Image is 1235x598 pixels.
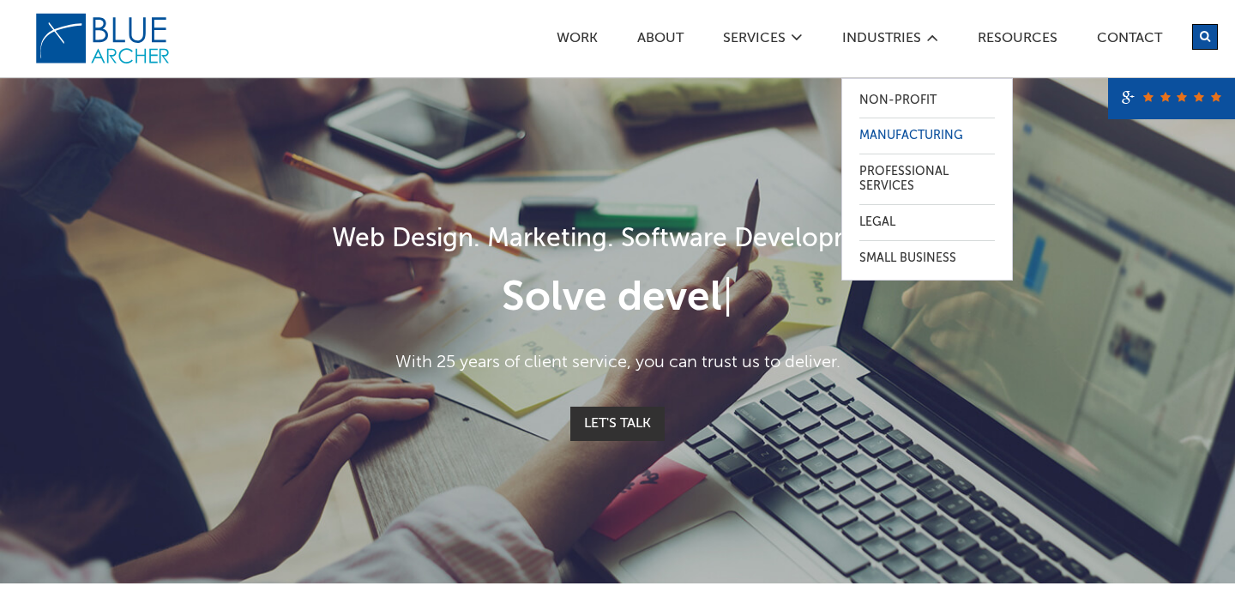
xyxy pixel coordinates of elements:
[502,278,722,319] span: Solve devel
[636,32,684,50] a: ABOUT
[977,32,1058,50] a: Resources
[859,205,995,240] a: Legal
[570,407,665,441] a: Let's Talk
[1096,32,1163,50] a: Contact
[135,220,1101,259] h1: Web Design. Marketing. Software Development.
[859,241,995,276] a: Small Business
[135,350,1101,376] p: With 25 years of client service, you can trust us to deliver.
[841,32,922,50] a: Industries
[859,83,995,118] a: Non-Profit
[859,118,995,154] a: Manufacturing
[722,278,733,319] span: |
[34,12,172,65] img: Blue Archer Logo
[722,32,786,50] a: SERVICES
[556,32,599,50] a: Work
[859,154,995,204] a: Professional Services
